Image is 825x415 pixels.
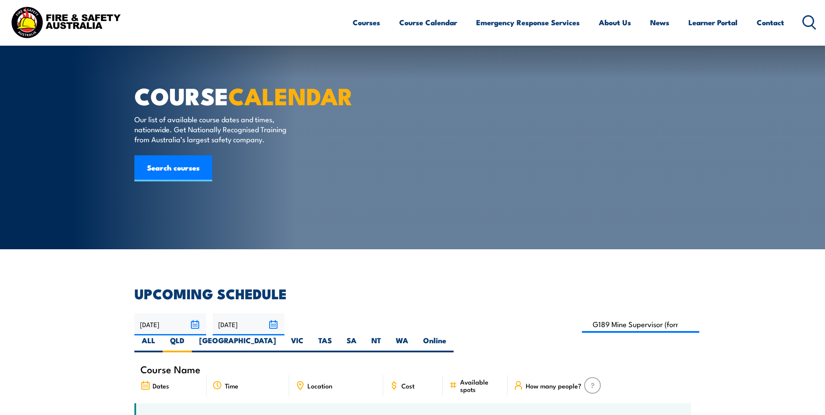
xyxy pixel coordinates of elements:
span: Time [225,382,238,389]
input: To date [213,313,284,335]
label: TAS [311,335,339,352]
a: Course Calendar [399,11,457,34]
a: About Us [599,11,631,34]
span: Dates [153,382,169,389]
label: WA [388,335,416,352]
a: Emergency Response Services [476,11,580,34]
label: NT [364,335,388,352]
p: Our list of available course dates and times, nationwide. Get Nationally Recognised Training from... [134,114,293,144]
span: Location [307,382,332,389]
a: Contact [757,11,784,34]
h1: COURSE [134,85,349,106]
a: News [650,11,669,34]
label: VIC [284,335,311,352]
label: [GEOGRAPHIC_DATA] [192,335,284,352]
span: Course Name [140,365,200,373]
h2: UPCOMING SCHEDULE [134,287,691,299]
a: Courses [353,11,380,34]
input: From date [134,313,206,335]
span: How many people? [526,382,581,389]
input: Search Course [582,316,700,333]
strong: CALENDAR [228,77,353,113]
span: Cost [401,382,414,389]
a: Learner Portal [688,11,738,34]
label: Online [416,335,454,352]
label: SA [339,335,364,352]
span: Available spots [460,378,501,393]
label: ALL [134,335,163,352]
label: QLD [163,335,192,352]
a: Search courses [134,155,212,181]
